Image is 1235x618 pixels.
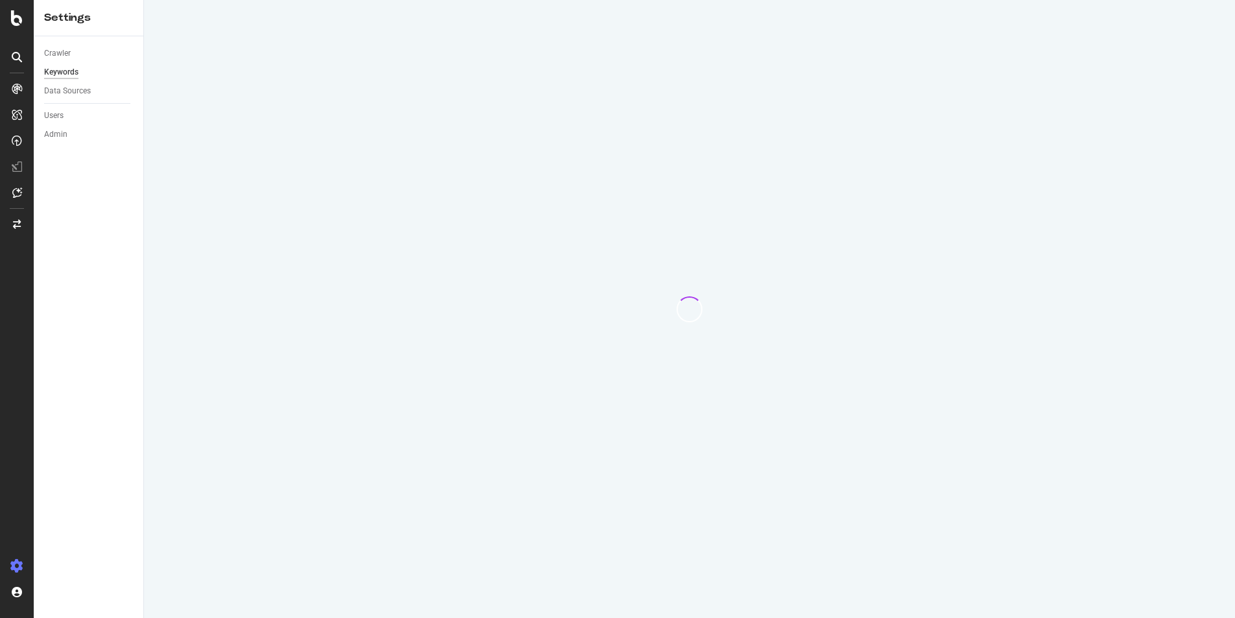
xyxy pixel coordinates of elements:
div: Crawler [44,47,71,60]
div: Keywords [44,65,78,79]
a: Data Sources [44,84,134,98]
div: Admin [44,128,67,141]
a: Crawler [44,47,134,60]
div: Data Sources [44,84,91,98]
div: Users [44,109,64,123]
div: Settings [44,10,133,25]
a: Admin [44,128,134,141]
a: Keywords [44,65,134,79]
a: Users [44,109,134,123]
